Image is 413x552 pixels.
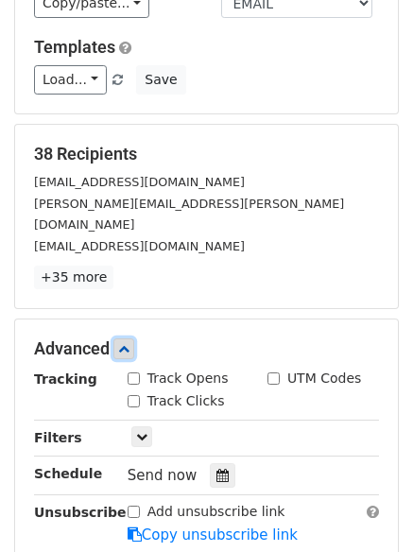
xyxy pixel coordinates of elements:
strong: Schedule [34,466,102,481]
label: Track Opens [147,369,229,388]
h5: Advanced [34,338,379,359]
a: +35 more [34,266,113,289]
h5: 38 Recipients [34,144,379,164]
strong: Filters [34,430,82,445]
strong: Tracking [34,371,97,387]
iframe: Chat Widget [318,461,413,552]
a: Templates [34,37,115,57]
label: Add unsubscribe link [147,502,285,522]
small: [EMAIL_ADDRESS][DOMAIN_NAME] [34,239,245,253]
small: [EMAIL_ADDRESS][DOMAIN_NAME] [34,175,245,189]
label: Track Clicks [147,391,225,411]
label: UTM Codes [287,369,361,388]
a: Load... [34,65,107,95]
button: Save [136,65,185,95]
span: Send now [128,467,198,484]
a: Copy unsubscribe link [128,526,298,543]
small: [PERSON_NAME][EMAIL_ADDRESS][PERSON_NAME][DOMAIN_NAME] [34,197,344,233]
strong: Unsubscribe [34,505,127,520]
